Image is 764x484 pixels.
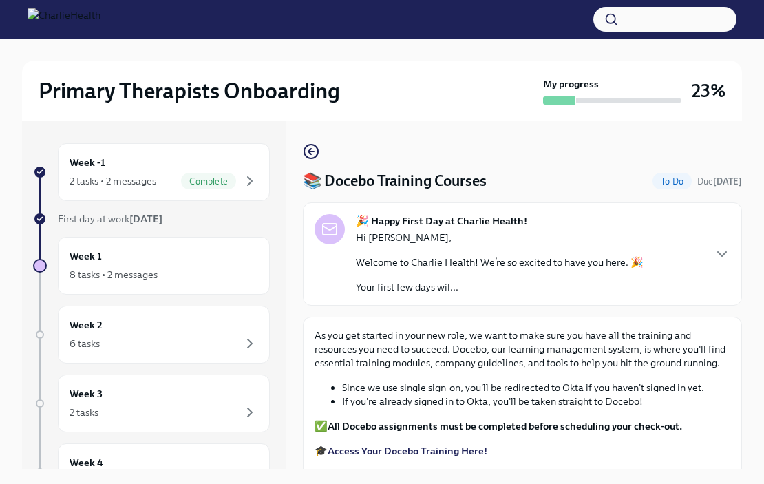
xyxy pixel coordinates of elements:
h6: Week 2 [70,317,103,333]
a: First day at work[DATE] [33,212,270,226]
li: If you're already signed in to Okta, you'll be taken straight to Docebo! [342,394,730,408]
a: Access Your Docebo Training Here! [328,445,487,457]
strong: All Docebo assignments must be completed before scheduling your check-out. [328,420,682,432]
strong: [DATE] [713,176,742,187]
a: Week 26 tasks [33,306,270,364]
h2: Primary Therapists Onboarding [39,77,340,105]
div: 2 tasks • 2 messages [70,174,156,188]
a: Week -12 tasks • 2 messagesComplete [33,143,270,201]
a: Week 32 tasks [33,375,270,432]
p: Your first few days wil... [356,280,644,294]
strong: [DATE] [129,213,162,225]
strong: My progress [543,77,599,91]
div: 8 tasks • 2 messages [70,268,158,282]
p: Hi [PERSON_NAME], [356,231,644,244]
h6: Week -1 [70,155,105,170]
h6: Week 3 [70,386,103,401]
span: First day at work [58,213,162,225]
span: August 26th, 2025 09:00 [697,175,742,188]
h6: Week 4 [70,455,103,470]
p: 🎓 [315,444,730,458]
strong: 🎉 Happy First Day at Charlie Health! [356,214,527,228]
a: Week 18 tasks • 2 messages [33,237,270,295]
p: ✅ [315,419,730,433]
div: 6 tasks [70,337,100,350]
span: To Do [652,176,692,187]
span: Complete [181,176,236,187]
p: Welcome to Charlie Health! We’re so excited to have you here. 🎉 [356,255,644,269]
p: As you get started in your new role, we want to make sure you have all the training and resources... [315,328,730,370]
h6: Week 1 [70,249,102,264]
h3: 23% [692,78,725,103]
span: Due [697,176,742,187]
img: CharlieHealth [28,8,100,30]
div: 2 tasks [70,406,98,419]
li: Since we use single sign-on, you'll be redirected to Okta if you haven't signed in yet. [342,381,730,394]
h4: 📚 Docebo Training Courses [303,171,487,191]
